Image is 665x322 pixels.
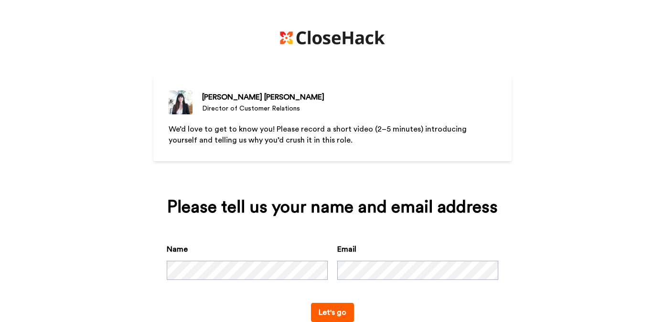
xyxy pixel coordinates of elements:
label: Email [337,244,356,255]
div: Director of Customer Relations [202,104,324,113]
div: Please tell us your name and email address [167,198,498,217]
img: https://cdn.bonjoro.com/media/8ef20797-8052-423f-a066-3a70dff60c56/6f41e73b-fbe8-40a5-8aec-628176... [280,31,385,44]
button: Let's go [311,303,354,322]
label: Name [167,244,188,255]
img: Director of Customer Relations [169,90,193,114]
div: [PERSON_NAME] [PERSON_NAME] [202,91,324,103]
span: We’d love to get to know you! Please record a short video (2–5 minutes) introducing yourself and ... [169,125,469,144]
